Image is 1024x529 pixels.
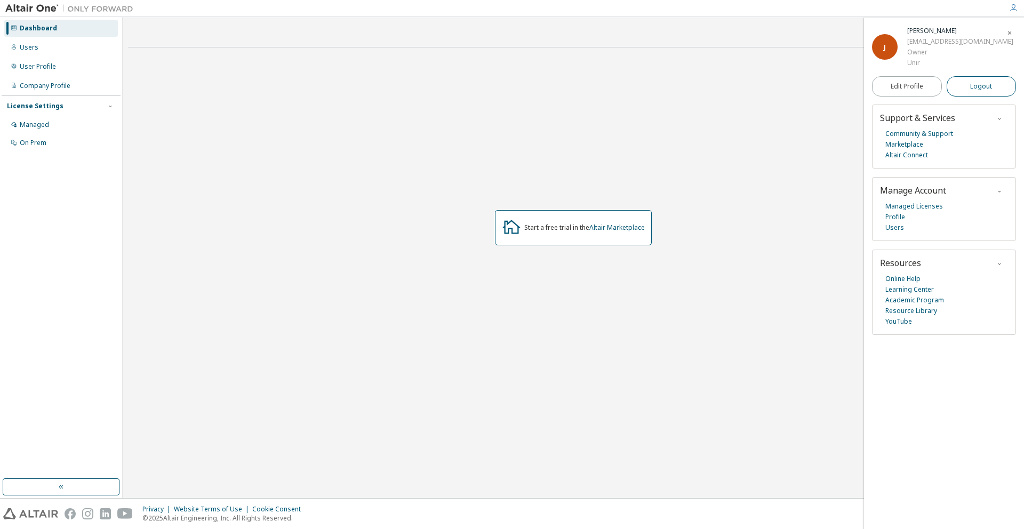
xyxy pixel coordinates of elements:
[7,102,63,110] div: License Settings
[907,47,1013,58] div: Owner
[884,43,886,52] span: J
[885,274,921,284] a: Online Help
[589,223,645,232] a: Altair Marketplace
[885,284,934,295] a: Learning Center
[20,62,56,71] div: User Profile
[524,223,645,232] div: Start a free trial in the
[20,82,70,90] div: Company Profile
[20,43,38,52] div: Users
[907,58,1013,68] div: Unir
[885,129,953,139] a: Community & Support
[880,257,921,269] span: Resources
[174,505,252,514] div: Website Terms of Use
[82,508,93,519] img: instagram.svg
[142,514,307,523] p: © 2025 Altair Engineering, Inc. All Rights Reserved.
[20,121,49,129] div: Managed
[880,112,955,124] span: Support & Services
[885,150,928,161] a: Altair Connect
[891,82,923,91] span: Edit Profile
[65,508,76,519] img: facebook.svg
[20,24,57,33] div: Dashboard
[885,201,943,212] a: Managed Licenses
[252,505,307,514] div: Cookie Consent
[117,508,133,519] img: youtube.svg
[885,295,944,306] a: Academic Program
[947,76,1017,97] button: Logout
[907,26,1013,36] div: Julio Montero
[100,508,111,519] img: linkedin.svg
[5,3,139,14] img: Altair One
[907,36,1013,47] div: [EMAIL_ADDRESS][DOMAIN_NAME]
[20,139,46,147] div: On Prem
[885,306,937,316] a: Resource Library
[970,81,992,92] span: Logout
[885,222,904,233] a: Users
[885,316,912,327] a: YouTube
[872,76,942,97] a: Edit Profile
[142,505,174,514] div: Privacy
[885,212,905,222] a: Profile
[880,185,946,196] span: Manage Account
[885,139,923,150] a: Marketplace
[3,508,58,519] img: altair_logo.svg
